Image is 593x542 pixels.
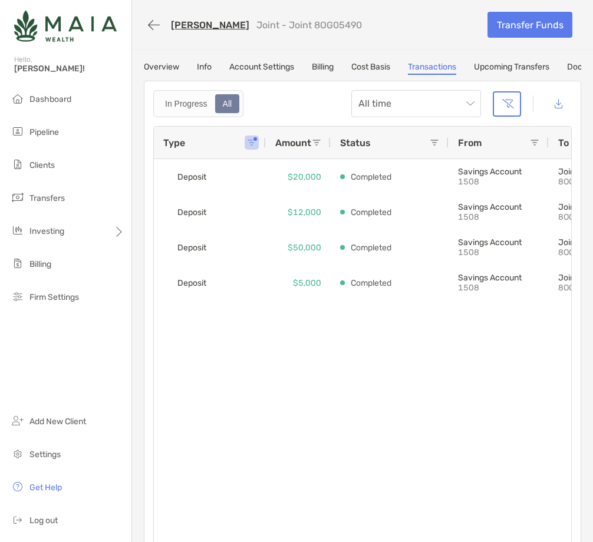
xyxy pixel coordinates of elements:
[11,124,25,138] img: pipeline icon
[171,19,249,31] a: [PERSON_NAME]
[144,62,179,75] a: Overview
[487,12,572,38] a: Transfer Funds
[458,283,539,293] p: 1508
[177,203,206,222] span: Deposit
[312,62,334,75] a: Billing
[351,205,391,220] p: Completed
[458,202,539,212] p: Savings Account
[229,62,294,75] a: Account Settings
[351,276,391,290] p: Completed
[11,447,25,461] img: settings icon
[458,237,539,247] p: Savings Account
[177,238,206,257] span: Deposit
[458,137,482,148] span: From
[11,157,25,171] img: clients icon
[14,5,117,47] img: Zoe Logo
[29,226,64,236] span: Investing
[29,482,62,493] span: Get Help
[11,91,25,105] img: dashboard icon
[163,137,185,148] span: Type
[11,414,25,428] img: add_new_client icon
[358,91,474,117] span: All time
[159,95,214,112] div: In Progress
[197,62,212,75] a: Info
[351,240,391,255] p: Completed
[29,94,71,104] span: Dashboard
[288,170,321,184] p: $20,000
[458,177,539,187] p: 1508
[275,137,311,148] span: Amount
[256,19,362,31] p: Joint - Joint 8OG05490
[29,193,65,203] span: Transfers
[11,513,25,527] img: logout icon
[11,256,25,270] img: billing icon
[474,62,549,75] a: Upcoming Transfers
[11,480,25,494] img: get-help icon
[29,515,58,526] span: Log out
[29,450,61,460] span: Settings
[458,247,539,257] p: 1508
[558,137,569,148] span: To
[493,91,521,117] button: Clear filters
[216,95,239,112] div: All
[458,167,539,177] p: Savings Account
[458,212,539,222] p: 1508
[351,170,391,184] p: Completed
[293,276,321,290] p: $5,000
[177,167,206,187] span: Deposit
[458,273,539,283] p: Savings Account
[29,292,79,302] span: Firm Settings
[11,190,25,204] img: transfers icon
[29,160,55,170] span: Clients
[340,137,371,148] span: Status
[29,127,59,137] span: Pipeline
[351,62,390,75] a: Cost Basis
[288,240,321,255] p: $50,000
[29,259,51,269] span: Billing
[14,64,124,74] span: [PERSON_NAME]!
[153,90,243,117] div: segmented control
[11,223,25,237] img: investing icon
[288,205,321,220] p: $12,000
[408,62,456,75] a: Transactions
[11,289,25,303] img: firm-settings icon
[29,417,86,427] span: Add New Client
[177,273,206,293] span: Deposit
